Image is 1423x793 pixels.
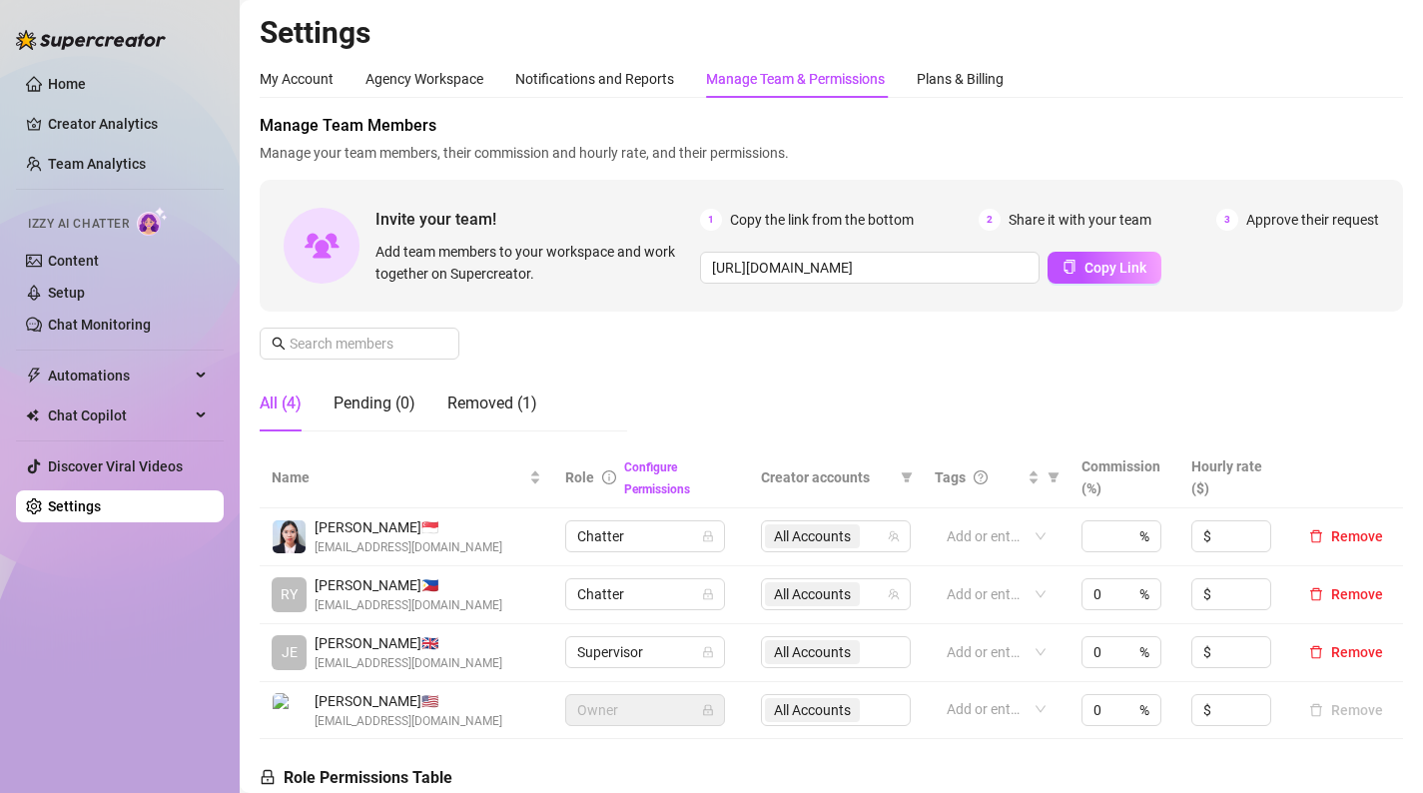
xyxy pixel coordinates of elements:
[315,654,502,673] span: [EMAIL_ADDRESS][DOMAIN_NAME]
[577,579,713,609] span: Chatter
[774,583,851,605] span: All Accounts
[315,574,502,596] span: [PERSON_NAME] 🇵🇭
[577,695,713,725] span: Owner
[260,114,1403,138] span: Manage Team Members
[974,470,988,484] span: question-circle
[1331,644,1383,660] span: Remove
[48,253,99,269] a: Content
[888,588,900,600] span: team
[26,368,42,384] span: thunderbolt
[515,68,674,90] div: Notifications and Reports
[577,521,713,551] span: Chatter
[48,76,86,92] a: Home
[315,712,502,731] span: [EMAIL_ADDRESS][DOMAIN_NAME]
[1044,462,1064,492] span: filter
[1301,640,1391,664] button: Remove
[1301,582,1391,606] button: Remove
[48,317,151,333] a: Chat Monitoring
[28,215,129,234] span: Izzy AI Chatter
[48,498,101,514] a: Settings
[16,30,166,50] img: logo-BBDzfeDw.svg
[765,524,860,548] span: All Accounts
[260,769,276,785] span: lock
[761,466,893,488] span: Creator accounts
[1063,260,1076,274] span: copy
[1216,209,1238,231] span: 3
[281,583,298,605] span: RY
[48,285,85,301] a: Setup
[1301,698,1391,722] button: Remove
[315,538,502,557] span: [EMAIL_ADDRESS][DOMAIN_NAME]
[1048,471,1060,483] span: filter
[624,460,690,496] a: Configure Permissions
[901,471,913,483] span: filter
[702,588,714,600] span: lock
[48,399,190,431] span: Chat Copilot
[315,690,502,712] span: [PERSON_NAME] 🇺🇸
[260,766,452,790] h5: Role Permissions Table
[260,142,1403,164] span: Manage your team members, their commission and hourly rate, and their permissions.
[315,516,502,538] span: [PERSON_NAME] 🇸🇬
[1084,260,1146,276] span: Copy Link
[706,68,885,90] div: Manage Team & Permissions
[334,392,415,415] div: Pending (0)
[917,68,1004,90] div: Plans & Billing
[730,209,914,231] span: Copy the link from the bottom
[48,108,208,140] a: Creator Analytics
[48,156,146,172] a: Team Analytics
[1301,524,1391,548] button: Remove
[888,530,900,542] span: team
[602,470,616,484] span: info-circle
[1331,528,1383,544] span: Remove
[1309,587,1323,601] span: delete
[1331,586,1383,602] span: Remove
[1309,529,1323,543] span: delete
[272,466,525,488] span: Name
[375,241,692,285] span: Add team members to your workspace and work together on Supercreator.
[365,68,483,90] div: Agency Workspace
[26,408,39,422] img: Chat Copilot
[273,693,306,726] img: Molly
[447,392,537,415] div: Removed (1)
[1179,447,1289,508] th: Hourly rate ($)
[702,646,714,658] span: lock
[700,209,722,231] span: 1
[774,525,851,547] span: All Accounts
[315,632,502,654] span: [PERSON_NAME] 🇬🇧
[315,596,502,615] span: [EMAIL_ADDRESS][DOMAIN_NAME]
[979,209,1001,231] span: 2
[282,641,298,663] span: JE
[290,333,431,355] input: Search members
[260,14,1403,52] h2: Settings
[702,530,714,542] span: lock
[272,337,286,351] span: search
[702,704,714,716] span: lock
[260,392,302,415] div: All (4)
[375,207,700,232] span: Invite your team!
[1009,209,1151,231] span: Share it with your team
[1355,725,1403,773] iframe: Intercom live chat
[897,462,917,492] span: filter
[48,360,190,392] span: Automations
[935,466,966,488] span: Tags
[577,637,713,667] span: Supervisor
[260,447,553,508] th: Name
[137,207,168,236] img: AI Chatter
[273,520,306,553] img: Remah Dangcal
[565,469,594,485] span: Role
[1048,252,1161,284] button: Copy Link
[1069,447,1179,508] th: Commission (%)
[260,68,334,90] div: My Account
[48,458,183,474] a: Discover Viral Videos
[1246,209,1379,231] span: Approve their request
[765,582,860,606] span: All Accounts
[1309,645,1323,659] span: delete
